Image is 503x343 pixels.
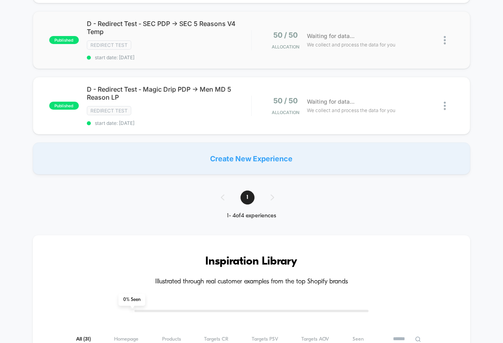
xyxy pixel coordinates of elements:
span: Waiting for data... [307,97,355,106]
span: All [76,336,91,342]
span: We collect and process the data for you [307,106,395,114]
span: 50 / 50 [273,96,298,105]
h3: Inspiration Library [57,255,447,268]
span: start date: [DATE] [87,54,251,60]
span: D - Redirect Test - Magic Drip PDP -> Men MD 5 Reason LP [87,85,251,101]
span: published [49,102,79,110]
span: Allocation [272,44,299,50]
input: Seek [6,117,252,124]
span: Redirect Test [87,40,131,50]
span: 0 % Seen [118,294,145,306]
span: Waiting for data... [307,32,355,40]
img: close [444,36,446,44]
span: Seen [353,336,364,342]
span: ( 31 ) [83,337,91,342]
span: Redirect Test [87,106,131,115]
span: Targets PSV [252,336,278,342]
span: start date: [DATE] [87,120,251,126]
div: Current time [165,130,183,138]
input: Volume [199,130,223,138]
div: Create New Experience [33,142,471,175]
span: Targets CR [204,336,228,342]
span: Homepage [114,336,138,342]
span: Targets AOV [301,336,329,342]
h4: Illustrated through real customer examples from the top Shopify brands [57,278,447,286]
span: We collect and process the data for you [307,41,395,48]
img: close [444,102,446,110]
span: 1 [240,191,255,205]
span: D - Redirect Test - SEC PDP -> SEC 5 Reasons V4 Temp [87,20,251,36]
span: Products [162,336,181,342]
span: 50 / 50 [273,31,298,39]
div: 1 - 4 of 4 experiences [213,213,290,219]
button: Play, NEW DEMO 2025-VEED.mp4 [4,128,17,140]
span: Allocation [272,110,299,115]
button: Play, NEW DEMO 2025-VEED.mp4 [119,63,138,82]
span: published [49,36,79,44]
